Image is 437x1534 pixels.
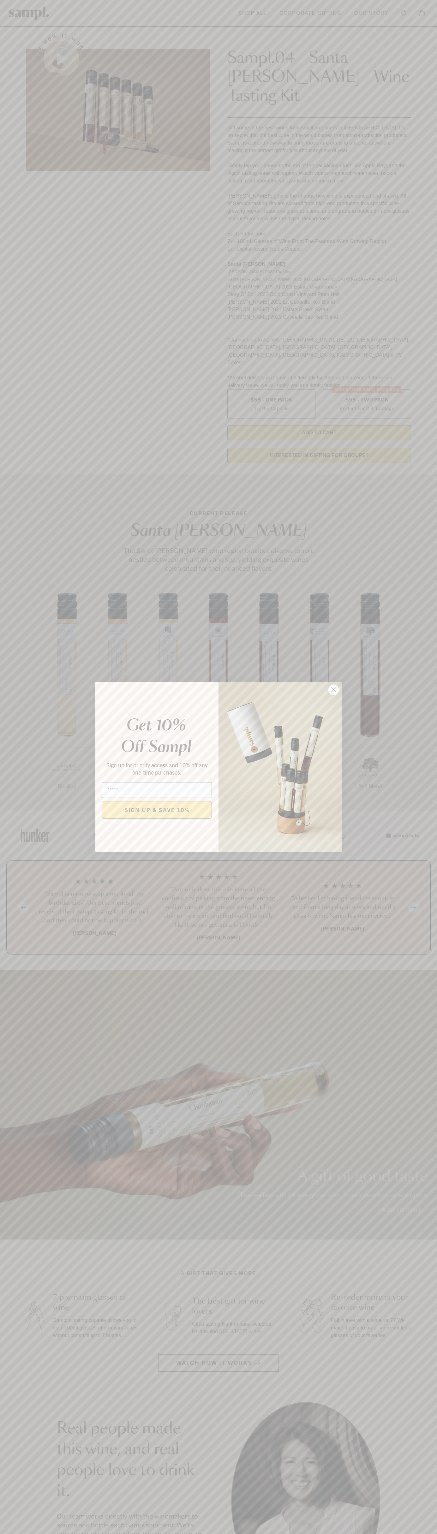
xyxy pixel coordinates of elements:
button: SIGN UP & SAVE 10% [102,801,212,819]
button: Close dialog [328,684,339,695]
em: Get 10% Off Sampl [121,718,191,755]
span: Sign up for priority access and 10% off any one-time purchases. [106,761,207,776]
img: 96933287-25a1-481a-a6d8-4dd623390dc6.png [218,682,342,852]
input: Email [102,782,212,798]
